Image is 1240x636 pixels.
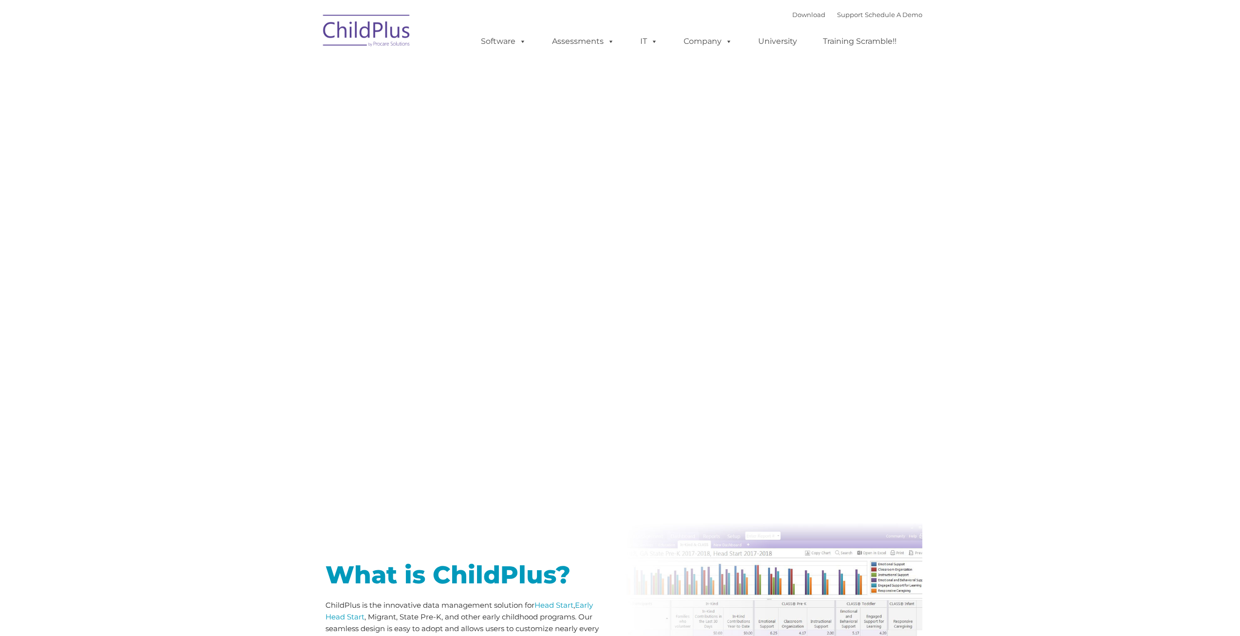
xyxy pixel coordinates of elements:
a: Training Scramble!! [813,32,906,51]
a: IT [630,32,668,51]
img: ChildPlus by Procare Solutions [318,8,416,57]
a: Support [837,11,863,19]
a: University [748,32,807,51]
a: Early Head Start [325,600,593,621]
a: Assessments [542,32,624,51]
h1: What is ChildPlus? [325,563,613,587]
a: Schedule A Demo [865,11,922,19]
font: | [792,11,922,19]
a: Company [674,32,742,51]
a: Software [471,32,536,51]
a: Head Start [534,600,573,610]
a: Download [792,11,825,19]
